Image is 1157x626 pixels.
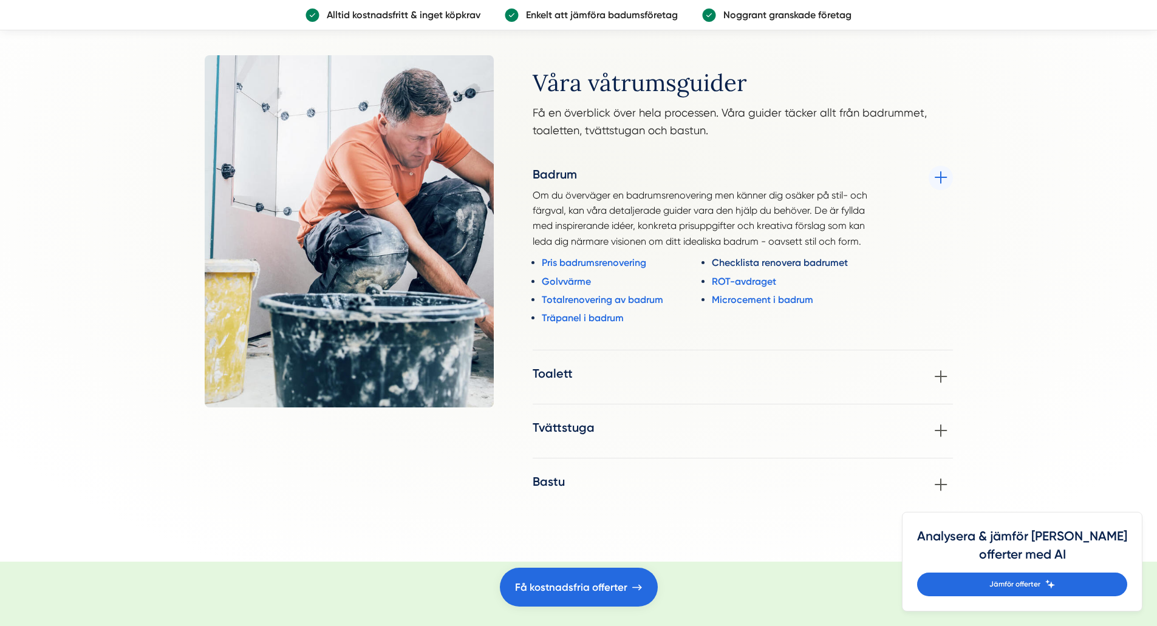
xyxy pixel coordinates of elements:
a: Checklista renovera badrumet [712,255,879,270]
a: Träpanel i badrum [542,310,709,325]
a: Jämför offerter [917,573,1127,596]
h4: Analysera & jämför [PERSON_NAME] offerter med AI [917,527,1127,573]
h2: Våra våtrumsguider [533,70,953,104]
a: Pris badrumsrenovering [542,255,709,270]
img: Våra guider [205,55,494,407]
p: Få en överblick över hela processen. Våra guider täcker allt från badrummet, toaletten, tvättstug... [533,104,953,145]
h3: Tvättstuga [533,419,595,436]
h3: Bastu [533,473,565,490]
a: ROT-avdraget [712,274,879,289]
p: Om du överväger en badrumsrenovering men känner dig osäker på stil- och färgval, kan våra detalje... [533,188,882,250]
a: Få kostnadsfria offerter [500,568,658,607]
p: Alltid kostnadsfritt & inget köpkrav [319,7,480,22]
h3: Badrum [533,166,882,183]
h3: Toalett [533,365,573,382]
p: Noggrant granskade företag [716,7,852,22]
p: Enkelt att jämföra badumsföretag [519,7,678,22]
span: Få kostnadsfria offerter [515,579,627,596]
a: Microcement i badrum [712,292,879,307]
span: Jämför offerter [989,579,1040,590]
a: Totalrenovering av badrum [542,292,709,307]
a: Golvvärme [542,274,709,289]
